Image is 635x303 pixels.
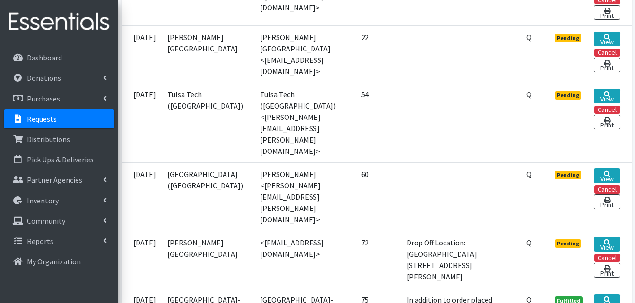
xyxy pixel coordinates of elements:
[4,130,114,149] a: Distributions
[526,169,531,179] abbr: Quantity
[594,5,620,20] a: Print
[356,231,401,288] td: 72
[526,33,531,42] abbr: Quantity
[4,6,114,38] img: HumanEssentials
[27,236,53,246] p: Reports
[555,239,582,248] span: Pending
[27,155,94,164] p: Pick Ups & Deliveries
[254,25,356,83] td: [PERSON_NAME][GEOGRAPHIC_DATA] <[EMAIL_ADDRESS][DOMAIN_NAME]>
[122,25,162,83] td: [DATE]
[27,73,61,83] p: Donations
[122,231,162,288] td: [DATE]
[4,252,114,271] a: My Organization
[122,83,162,162] td: [DATE]
[27,196,59,205] p: Inventory
[594,194,620,209] a: Print
[27,135,70,144] p: Distributions
[555,91,582,100] span: Pending
[594,168,620,183] a: View
[4,211,114,230] a: Community
[4,68,114,87] a: Donations
[4,89,114,108] a: Purchases
[356,162,401,231] td: 60
[594,254,620,262] button: Cancel
[356,25,401,83] td: 22
[254,83,356,162] td: Tulsa Tech ([GEOGRAPHIC_DATA]) <[PERSON_NAME][EMAIL_ADDRESS][PERSON_NAME][DOMAIN_NAME]>
[4,170,114,189] a: Partner Agencies
[4,150,114,169] a: Pick Ups & Deliveries
[594,237,620,252] a: View
[4,191,114,210] a: Inventory
[162,162,255,231] td: [GEOGRAPHIC_DATA] ([GEOGRAPHIC_DATA])
[401,231,521,288] td: Drop Off Location: [GEOGRAPHIC_DATA] [STREET_ADDRESS][PERSON_NAME]
[4,109,114,128] a: Requests
[27,175,82,185] p: Partner Agencies
[594,185,620,194] button: Cancel
[254,231,356,288] td: <[EMAIL_ADDRESS][DOMAIN_NAME]>
[27,257,81,266] p: My Organization
[4,232,114,251] a: Reports
[27,94,60,103] p: Purchases
[526,90,531,99] abbr: Quantity
[27,53,62,62] p: Dashboard
[555,171,582,179] span: Pending
[27,114,57,124] p: Requests
[4,48,114,67] a: Dashboard
[162,83,255,162] td: Tulsa Tech ([GEOGRAPHIC_DATA])
[162,231,255,288] td: [PERSON_NAME][GEOGRAPHIC_DATA]
[555,34,582,42] span: Pending
[162,25,255,83] td: [PERSON_NAME][GEOGRAPHIC_DATA]
[27,216,65,226] p: Community
[526,238,531,247] abbr: Quantity
[594,89,620,103] a: View
[594,263,620,278] a: Print
[254,162,356,231] td: [PERSON_NAME] <[PERSON_NAME][EMAIL_ADDRESS][PERSON_NAME][DOMAIN_NAME]>
[594,49,620,57] button: Cancel
[594,106,620,114] button: Cancel
[594,115,620,129] a: Print
[122,162,162,231] td: [DATE]
[594,32,620,46] a: View
[356,83,401,162] td: 54
[594,58,620,72] a: Print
